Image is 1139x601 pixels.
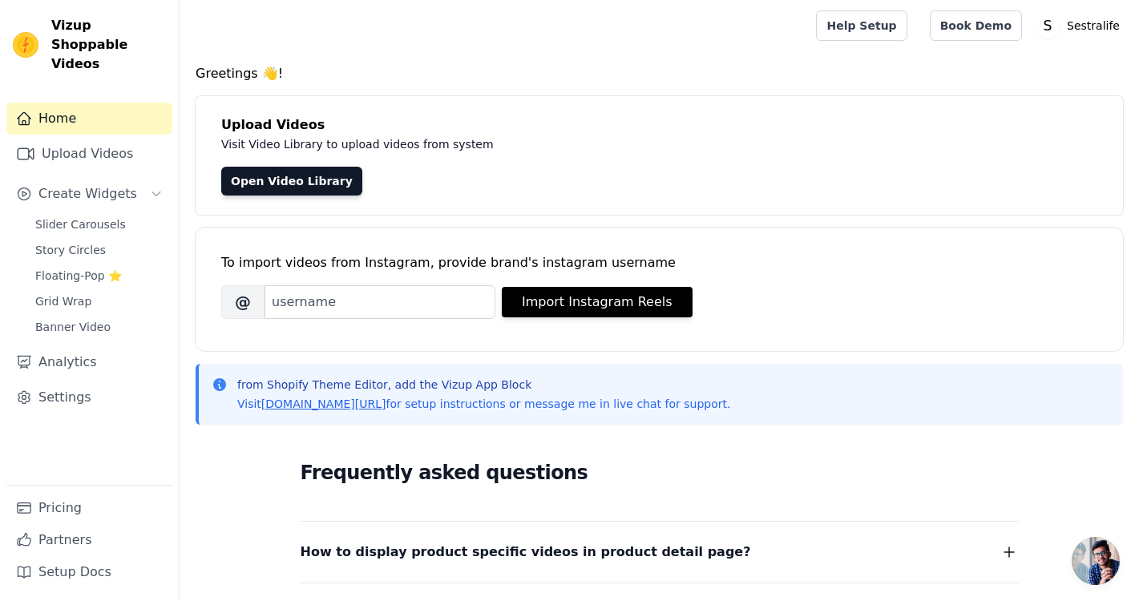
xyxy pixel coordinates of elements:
a: Upload Videos [6,138,172,170]
p: Visit Video Library to upload videos from system [221,135,939,154]
button: Create Widgets [6,178,172,210]
a: Partners [6,524,172,556]
a: Home [6,103,172,135]
a: Story Circles [26,239,172,261]
a: Banner Video [26,316,172,338]
button: Import Instagram Reels [502,287,693,317]
h4: Greetings 👋! [196,64,1123,83]
span: Story Circles [35,242,106,258]
span: Grid Wrap [35,293,91,309]
button: S Sestralife [1035,11,1126,40]
span: Floating-Pop ⭐ [35,268,122,284]
span: Vizup Shoppable Videos [51,16,166,74]
span: Create Widgets [38,184,137,204]
button: How to display product specific videos in product detail page? [301,541,1019,563]
span: @ [221,285,265,319]
a: Floating-Pop ⭐ [26,264,172,287]
h4: Upload Videos [221,115,1097,135]
div: To import videos from Instagram, provide brand's instagram username [221,253,1097,272]
img: Vizup [13,32,38,58]
span: How to display product specific videos in product detail page? [301,541,751,563]
a: Help Setup [816,10,907,41]
a: Pricing [6,492,172,524]
div: Open chat [1072,537,1120,585]
h2: Frequently asked questions [301,457,1019,489]
p: Visit for setup instructions or message me in live chat for support. [237,396,730,412]
a: [DOMAIN_NAME][URL] [261,397,386,410]
span: Banner Video [35,319,111,335]
p: Sestralife [1060,11,1126,40]
a: Setup Docs [6,556,172,588]
p: from Shopify Theme Editor, add the Vizup App Block [237,377,730,393]
a: Slider Carousels [26,213,172,236]
a: Grid Wrap [26,290,172,313]
a: Analytics [6,346,172,378]
a: Book Demo [930,10,1022,41]
input: username [265,285,495,319]
a: Open Video Library [221,167,362,196]
text: S [1044,18,1052,34]
a: Settings [6,381,172,413]
span: Slider Carousels [35,216,126,232]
